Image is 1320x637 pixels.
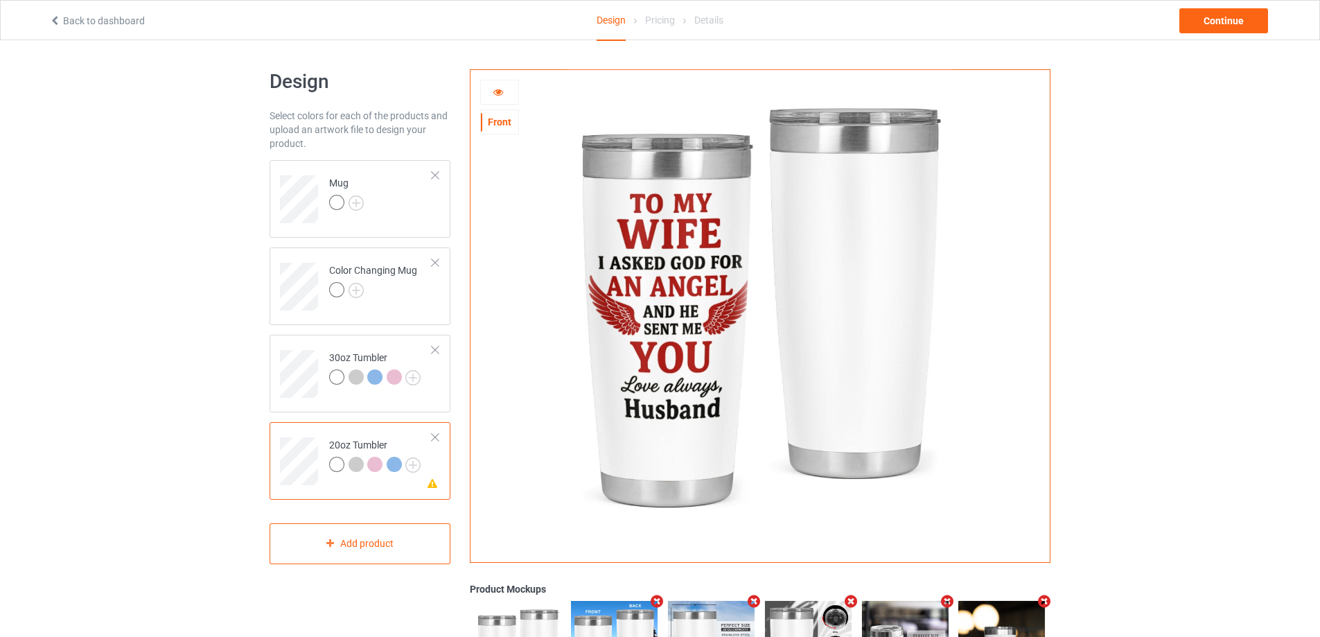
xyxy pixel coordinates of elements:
div: Continue [1179,8,1268,33]
div: Design [597,1,626,41]
i: Remove mockup [939,594,956,609]
div: Pricing [645,1,675,40]
div: Add product [270,523,450,564]
div: 20oz Tumbler [329,438,421,471]
i: Remove mockup [746,594,763,609]
div: Mug [329,176,364,209]
img: svg+xml;base64,PD94bWwgdmVyc2lvbj0iMS4wIiBlbmNvZGluZz0iVVRGLTgiPz4KPHN2ZyB3aWR0aD0iMjJweCIgaGVpZ2... [349,283,364,298]
img: svg+xml;base64,PD94bWwgdmVyc2lvbj0iMS4wIiBlbmNvZGluZz0iVVRGLTgiPz4KPHN2ZyB3aWR0aD0iMjJweCIgaGVpZ2... [349,195,364,211]
a: Back to dashboard [49,15,145,26]
div: Select colors for each of the products and upload an artwork file to design your product. [270,109,450,150]
img: svg+xml;base64,PD94bWwgdmVyc2lvbj0iMS4wIiBlbmNvZGluZz0iVVRGLTgiPz4KPHN2ZyB3aWR0aD0iMjJweCIgaGVpZ2... [405,370,421,385]
div: 20oz Tumbler [270,422,450,500]
i: Remove mockup [649,594,666,609]
i: Remove mockup [842,594,859,609]
i: Remove mockup [1036,594,1053,609]
div: Color Changing Mug [270,247,450,325]
div: 30oz Tumbler [270,335,450,412]
h1: Design [270,69,450,94]
div: Front [481,115,518,129]
div: Product Mockups [470,582,1050,596]
img: svg+xml;base64,PD94bWwgdmVyc2lvbj0iMS4wIiBlbmNvZGluZz0iVVRGLTgiPz4KPHN2ZyB3aWR0aD0iMjJweCIgaGVpZ2... [405,457,421,473]
div: Details [694,1,723,40]
div: Mug [270,160,450,238]
div: 30oz Tumbler [329,351,421,384]
div: Color Changing Mug [329,263,417,297]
